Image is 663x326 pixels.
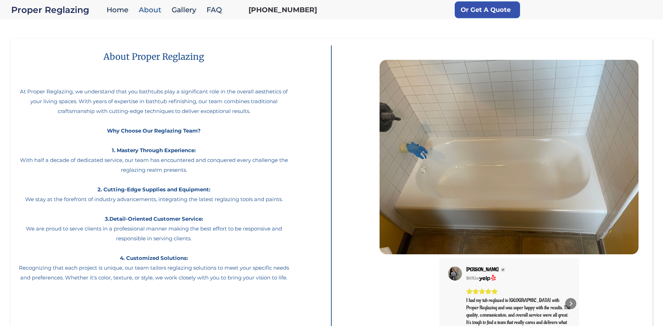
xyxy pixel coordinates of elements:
img: Chin K. [448,267,462,281]
div: Proper Reglazing [11,5,103,15]
strong: 3. [105,215,109,222]
h1: About Proper Reglazing [89,46,218,68]
div: on [466,276,479,281]
strong: Detail-Oriented Customer Service: [109,215,203,222]
a: About [135,2,168,17]
strong: Why Choose Our Reglazing Team? 1. Mastery Through Experience: [107,127,201,154]
a: Gallery [168,2,203,17]
strong: 4. Customized Solutions: [120,255,188,261]
a: Home [103,2,135,17]
a: FAQ [203,2,229,17]
div: Next [565,298,576,309]
div: [DATE] [466,276,476,281]
div: Rating: 5.0 out of 5 [466,288,570,295]
a: [PHONE_NUMBER] [248,5,317,15]
div: Previous [442,298,453,309]
strong: 2. Cutting-Edge Supplies and Equipment: [98,186,210,193]
a: Or Get A Quote [455,1,520,18]
div: Verified Customer [500,267,505,272]
a: home [11,5,103,15]
p: At Proper Reglazing, we understand that you bathtubs play a significant role in the overall aesth... [17,73,290,283]
span: [PERSON_NAME] [466,267,499,273]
